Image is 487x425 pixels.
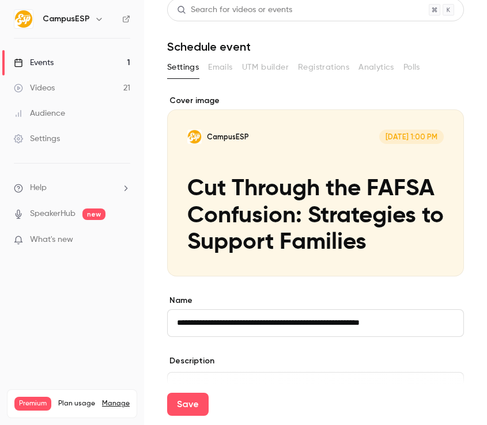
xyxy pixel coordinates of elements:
[58,399,95,408] span: Plan usage
[167,95,464,107] label: Cover image
[43,13,90,25] h6: CampusESP
[14,108,65,119] div: Audience
[116,235,130,245] iframe: Noticeable Trigger
[167,95,464,276] section: Cover image
[82,208,105,220] span: new
[102,399,130,408] a: Manage
[30,208,75,220] a: SpeakerHub
[358,62,394,74] span: Analytics
[14,182,130,194] li: help-dropdown-opener
[167,393,209,416] button: Save
[298,62,349,74] span: Registrations
[30,182,47,194] span: Help
[14,57,54,69] div: Events
[14,10,33,28] img: CampusESP
[167,295,464,306] label: Name
[403,62,420,74] span: Polls
[14,397,51,411] span: Premium
[167,58,199,77] button: Settings
[177,4,292,16] div: Search for videos or events
[14,133,60,145] div: Settings
[208,62,232,74] span: Emails
[30,234,73,246] span: What's new
[167,40,464,54] h1: Schedule event
[167,355,214,367] label: Description
[242,62,289,74] span: UTM builder
[14,82,55,94] div: Videos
